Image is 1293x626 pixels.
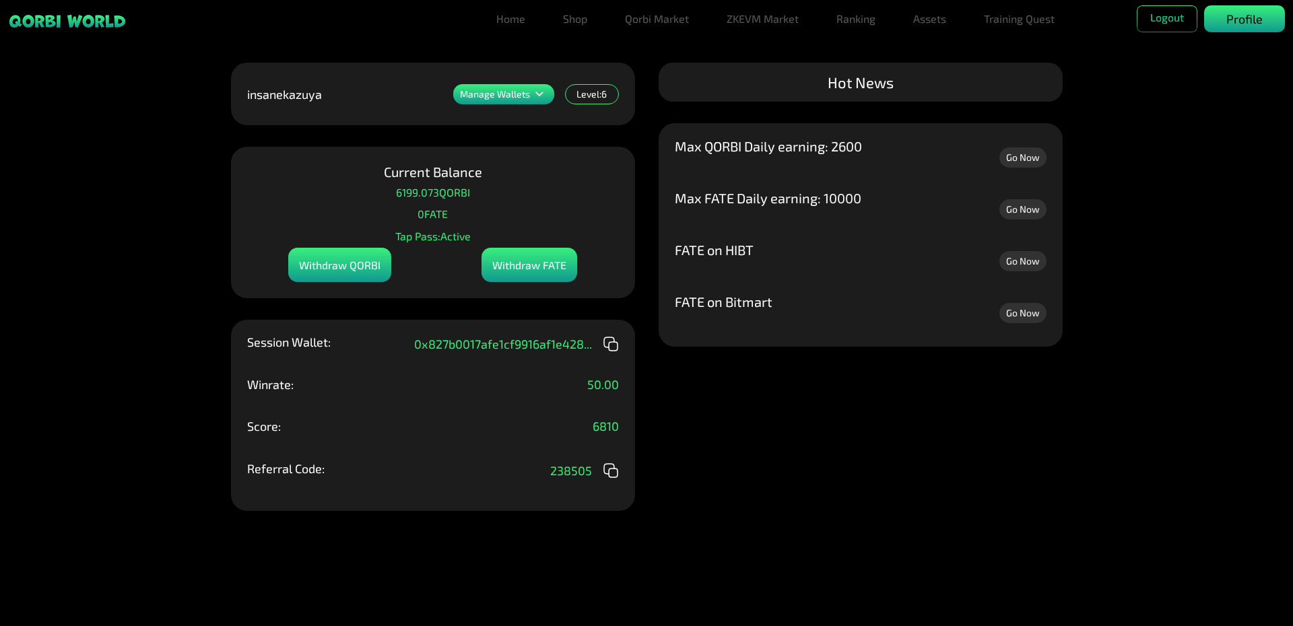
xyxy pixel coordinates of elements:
[460,90,530,99] p: Manage Wallets
[1137,5,1197,32] button: Logout
[491,5,531,32] a: Home
[384,163,482,180] p: Current Balance
[675,139,862,153] p: Max QORBI Daily earning: 2600
[247,462,325,475] p: Referral Code:
[587,378,619,390] p: 50.00
[999,303,1047,323] a: Go Now
[396,182,470,203] p: 6199.073 QORBI
[675,295,772,308] p: FATE on Bitmart
[675,191,861,205] p: Max FATE Daily earning: 10000
[395,226,471,246] p: Tap Pass: Active
[247,88,322,100] p: insanekazuya
[979,5,1060,32] a: Training Quest
[558,5,593,32] a: Shop
[831,5,881,32] a: Ranking
[247,420,281,432] p: Score:
[908,5,952,32] a: Assets
[550,462,619,479] div: 238505
[999,251,1047,271] a: Go Now
[247,378,294,390] p: Winrate:
[8,13,127,29] img: sticky brand-logo
[620,5,694,32] a: Qorbi Market
[999,199,1047,219] a: Go Now
[675,243,754,256] p: FATE on HIBT
[999,147,1047,168] a: Go Now
[565,84,619,104] div: Level: 6
[659,63,1063,102] div: Hot News
[288,248,391,282] div: Withdraw QORBI
[1226,10,1263,28] p: Profile
[414,336,619,352] div: 0x827b0017afe1cf9916af1e428 ...
[593,420,619,432] p: 6810
[721,5,804,32] a: ZKEVM Market
[418,204,448,224] p: 0 FATE
[247,336,331,348] p: Session Wallet:
[482,248,577,282] div: Withdraw FATE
